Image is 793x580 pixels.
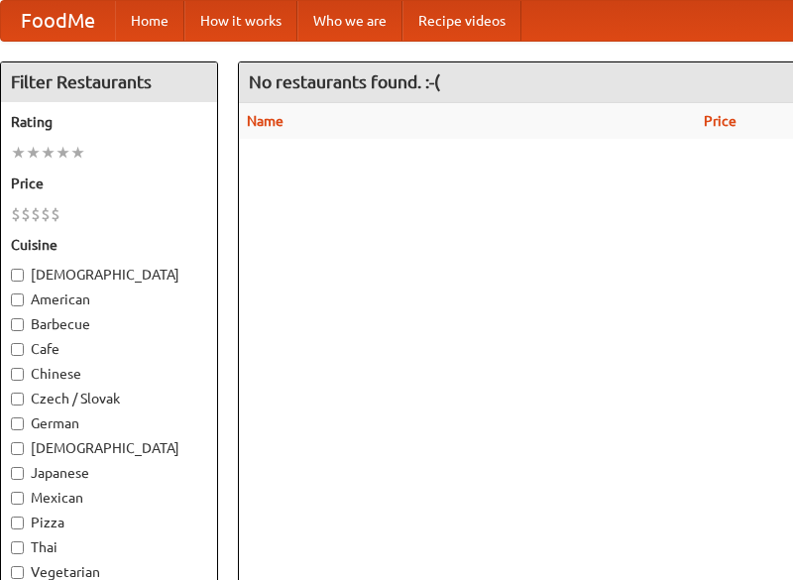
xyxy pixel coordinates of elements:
a: How it works [184,1,297,41]
label: Chinese [11,364,207,384]
input: Pizza [11,517,24,529]
label: Mexican [11,488,207,508]
h5: Rating [11,112,207,132]
li: $ [41,203,51,225]
input: Japanese [11,467,24,480]
label: Cafe [11,339,207,359]
label: Thai [11,537,207,557]
label: [DEMOGRAPHIC_DATA] [11,438,207,458]
label: Pizza [11,513,207,532]
input: Czech / Slovak [11,393,24,406]
li: $ [31,203,41,225]
h5: Price [11,174,207,193]
ng-pluralize: No restaurants found. :-( [249,72,440,91]
a: Home [115,1,184,41]
input: American [11,293,24,306]
input: Mexican [11,492,24,505]
h4: Filter Restaurants [1,62,217,102]
li: ★ [41,142,56,164]
label: Barbecue [11,314,207,334]
a: Who we are [297,1,402,41]
a: Name [247,113,283,129]
li: $ [51,203,60,225]
input: [DEMOGRAPHIC_DATA] [11,442,24,455]
input: [DEMOGRAPHIC_DATA] [11,269,24,282]
a: Price [704,113,736,129]
h5: Cuisine [11,235,207,255]
li: $ [11,203,21,225]
li: ★ [11,142,26,164]
a: Recipe videos [402,1,521,41]
a: FoodMe [1,1,115,41]
label: [DEMOGRAPHIC_DATA] [11,265,207,285]
li: ★ [56,142,70,164]
input: Thai [11,541,24,554]
label: German [11,413,207,433]
input: Vegetarian [11,566,24,579]
input: Barbecue [11,318,24,331]
input: German [11,417,24,430]
input: Chinese [11,368,24,381]
label: American [11,290,207,309]
li: ★ [70,142,85,164]
input: Cafe [11,343,24,356]
label: Czech / Slovak [11,389,207,408]
li: $ [21,203,31,225]
li: ★ [26,142,41,164]
label: Japanese [11,463,207,483]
